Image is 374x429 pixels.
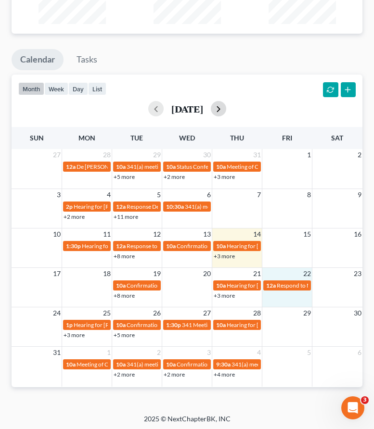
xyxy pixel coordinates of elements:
span: Hearing for [PERSON_NAME] [227,282,302,289]
span: 31 [252,149,262,161]
span: 10:30a [166,203,184,210]
span: Sun [30,134,44,142]
span: 1p [66,321,73,328]
span: Fri [282,134,292,142]
a: +3 more [64,331,85,339]
span: 6 [357,347,362,358]
span: 10a [216,321,226,328]
button: day [68,82,88,95]
span: 4 [256,347,262,358]
span: 341 Meeting of Creditors [182,321,245,328]
span: 5 [306,347,312,358]
span: 11 [102,228,112,240]
a: Tasks [68,49,106,70]
span: Hearing for [PERSON_NAME] [74,321,149,328]
span: 19 [152,268,162,279]
span: 12 [152,228,162,240]
span: 1 [306,149,312,161]
span: 10a [216,282,226,289]
span: 10a [116,282,126,289]
span: 10a [166,242,176,250]
span: 23 [353,268,362,279]
a: +2 more [164,371,185,378]
span: 6 [206,189,212,201]
span: 30 [353,307,362,319]
span: Hearing for [PERSON_NAME] [82,242,157,250]
span: 10a [116,321,126,328]
span: 16 [353,228,362,240]
span: 20 [202,268,212,279]
span: 10 [52,228,62,240]
span: 9:30a [216,361,231,368]
span: 9 [357,189,362,201]
span: 27 [52,149,62,161]
span: 3 [56,189,62,201]
span: 24 [52,307,62,319]
span: 27 [202,307,212,319]
span: 28 [252,307,262,319]
span: 22 [302,268,312,279]
span: 12a [66,163,76,170]
span: De [PERSON_NAME] LVNV Funding Deadline Passed [77,163,209,170]
a: +5 more [114,331,135,339]
span: 10a [216,242,226,250]
button: month [18,82,44,95]
span: 2p [66,203,73,210]
button: week [44,82,68,95]
a: +11 more [114,213,138,220]
span: 3 [206,347,212,358]
span: 31 [52,347,62,358]
button: list [88,82,106,95]
a: +5 more [114,173,135,180]
a: +3 more [214,292,235,299]
span: 1 [106,347,112,358]
span: 12a [116,203,126,210]
a: +2 more [64,213,85,220]
span: Hearing for [PERSON_NAME] [227,321,302,328]
span: 29 [302,307,312,319]
iframe: Intercom live chat [341,396,364,419]
span: 1:30p [66,242,81,250]
span: 1:30p [166,321,181,328]
span: 10a [166,361,176,368]
span: Hearing for [PERSON_NAME] [227,242,302,250]
span: Meeting of Creditors for [227,163,287,170]
a: +8 more [114,292,135,299]
span: 15 [302,228,312,240]
span: 21 [252,268,262,279]
span: 3 [361,396,369,404]
span: 14 [252,228,262,240]
span: 13 [202,228,212,240]
span: 10a [166,163,176,170]
span: Status Conference [177,163,223,170]
span: 341(a) meeting for [PERSON_NAME] [127,163,219,170]
span: 341(a) meeting for [PERSON_NAME] [185,203,278,210]
span: 28 [102,149,112,161]
a: +4 more [214,371,235,378]
a: +2 more [114,371,135,378]
span: 5 [156,189,162,201]
a: +8 more [114,252,135,260]
h2: [DATE] [171,104,203,114]
span: 12a [116,242,126,250]
a: Calendar [12,49,64,70]
a: +3 more [214,252,235,260]
a: +3 more [214,173,235,180]
span: Meeting of Creditors for [77,361,137,368]
span: 341(a) meeting for [PERSON_NAME] [PERSON_NAME] [127,361,266,368]
span: 10a [116,163,126,170]
span: 8 [306,189,312,201]
span: 2 [357,149,362,161]
span: 2 [156,347,162,358]
span: 26 [152,307,162,319]
span: 10a [66,361,76,368]
span: Mon [78,134,95,142]
span: 30 [202,149,212,161]
span: Wed [179,134,195,142]
span: 29 [152,149,162,161]
span: Confirmation hearing for [PERSON_NAME] [177,242,286,250]
span: Confirmation hearing for [PERSON_NAME] [127,282,236,289]
a: +2 more [164,173,185,180]
span: 10a [116,361,126,368]
span: 7 [256,189,262,201]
